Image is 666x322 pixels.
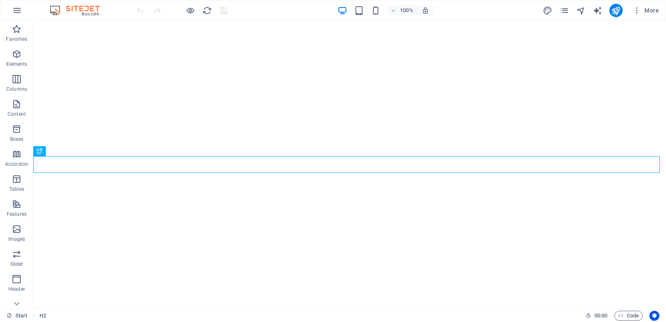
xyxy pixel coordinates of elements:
[400,5,413,15] h6: 100%
[593,5,603,15] button: text_generator
[8,236,25,242] p: Images
[202,6,212,15] i: Reload page
[629,4,662,17] button: More
[422,7,429,14] i: On resize automatically adjust zoom level to fit chosen device.
[543,5,553,15] button: design
[6,36,27,42] p: Favorites
[649,311,659,321] button: Usercentrics
[7,311,27,321] a: Click to cancel selection. Double-click to open Pages
[543,6,552,15] i: Design (Ctrl+Alt+Y)
[48,5,110,15] img: Editor Logo
[7,111,26,117] p: Content
[5,161,28,167] p: Accordion
[8,286,25,292] p: Header
[40,311,46,321] span: Click to select. Double-click to edit
[6,61,27,67] p: Elements
[611,6,621,15] i: Publish
[7,211,27,217] p: Features
[600,312,601,319] span: :
[618,311,639,321] span: Code
[609,4,623,17] button: publish
[6,86,27,92] p: Columns
[9,186,24,192] p: Tables
[594,311,607,321] span: 00 00
[10,261,23,267] p: Slider
[576,6,586,15] i: Navigator
[559,5,569,15] button: pages
[633,6,659,15] span: More
[10,136,24,142] p: Boxes
[586,311,608,321] h6: Session time
[559,6,569,15] i: Pages (Ctrl+Alt+S)
[40,311,46,321] nav: breadcrumb
[614,311,643,321] button: Code
[185,5,195,15] button: Click here to leave preview mode and continue editing
[593,6,602,15] i: AI Writer
[576,5,586,15] button: navigator
[388,5,417,15] button: 100%
[202,5,212,15] button: reload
